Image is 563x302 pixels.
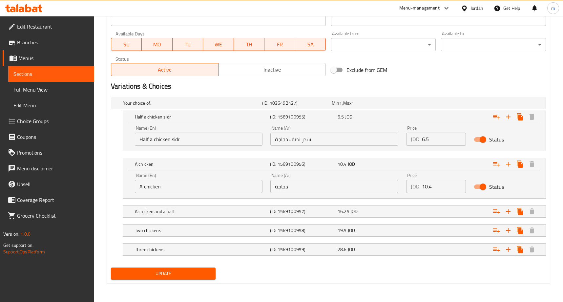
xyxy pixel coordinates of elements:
[3,208,94,224] a: Grocery Checklist
[422,133,466,146] input: Please enter price
[3,161,94,176] a: Menu disclaimer
[502,111,514,123] button: Add new choice
[13,101,89,109] span: Edit Menu
[490,111,502,123] button: Add choice group
[348,160,355,168] span: JOD
[135,161,267,167] h5: A chicken
[350,207,358,216] span: JOD
[221,65,323,75] span: Inactive
[270,227,335,234] h5: (ID: 1569100958)
[123,225,546,236] div: Expand
[135,114,267,120] h5: Half a chicken sidr
[502,244,514,255] button: Add new choice
[338,113,344,121] span: 6.5
[514,158,526,170] button: Clone new choice
[441,38,546,51] div: ​
[399,4,440,12] div: Menu-management
[331,38,436,51] div: ​
[411,135,419,143] p: JOD
[203,38,234,51] button: WE
[270,208,335,215] h5: (ID: 1569100957)
[262,100,329,106] h5: (ID: 1036492427)
[502,158,514,170] button: Add new choice
[338,160,347,168] span: 10.4
[123,244,546,255] div: Expand
[264,38,295,51] button: FR
[17,149,89,157] span: Promotions
[123,158,546,170] div: Expand
[514,225,526,236] button: Clone new choice
[135,180,262,193] input: Enter name En
[175,40,200,49] span: TU
[111,97,546,109] div: Expand
[490,244,502,255] button: Add choice group
[295,38,326,51] button: SA
[111,63,219,76] button: Active
[502,225,514,236] button: Add new choice
[526,205,538,217] button: Delete A chicken and a half
[551,5,555,12] span: m
[144,40,170,49] span: MO
[3,113,94,129] a: Choice Groups
[135,133,262,146] input: Enter name En
[173,38,203,51] button: TU
[237,40,262,49] span: TH
[332,99,339,107] span: Min
[339,99,342,107] span: 1
[3,145,94,161] a: Promotions
[351,99,354,107] span: 1
[348,245,355,254] span: JOD
[343,99,351,107] span: Max
[490,225,502,236] button: Add choice group
[114,40,139,49] span: SU
[17,196,89,204] span: Coverage Report
[338,226,347,235] span: 19.5
[332,100,399,106] div: ,
[8,82,94,97] a: Full Menu View
[18,54,89,62] span: Menus
[270,114,335,120] h5: (ID: 1569100955)
[218,63,326,76] button: Inactive
[142,38,172,51] button: MO
[411,183,419,190] p: JOD
[298,40,323,49] span: SA
[17,180,89,188] span: Upsell
[123,100,260,106] h5: Your choice of:
[270,161,335,167] h5: (ID: 1569100956)
[13,86,89,94] span: Full Menu View
[135,246,267,253] h5: Three chickens
[123,111,546,123] div: Expand
[3,241,33,249] span: Get support on:
[3,230,19,238] span: Version:
[526,225,538,236] button: Delete Two chickens
[123,205,546,217] div: Expand
[17,133,89,141] span: Coupons
[3,129,94,145] a: Coupons
[514,111,526,123] button: Clone new choice
[3,19,94,34] a: Edit Restaurant
[135,208,267,215] h5: A chicken and a half
[270,246,335,253] h5: (ID: 1569100959)
[234,38,264,51] button: TH
[17,117,89,125] span: Choice Groups
[17,212,89,220] span: Grocery Checklist
[345,113,352,121] span: JOD
[13,70,89,78] span: Sections
[338,245,347,254] span: 28.6
[489,136,504,143] span: Status
[348,226,355,235] span: JOD
[514,205,526,217] button: Clone new choice
[490,158,502,170] button: Add choice group
[3,50,94,66] a: Menus
[206,40,231,49] span: WE
[116,270,210,278] span: Update
[422,180,466,193] input: Please enter price
[111,38,142,51] button: SU
[270,133,398,146] input: Enter name Ar
[514,244,526,255] button: Clone new choice
[270,180,398,193] input: Enter name Ar
[490,205,502,217] button: Add choice group
[111,268,216,280] button: Update
[526,244,538,255] button: Delete Three chickens
[17,164,89,172] span: Menu disclaimer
